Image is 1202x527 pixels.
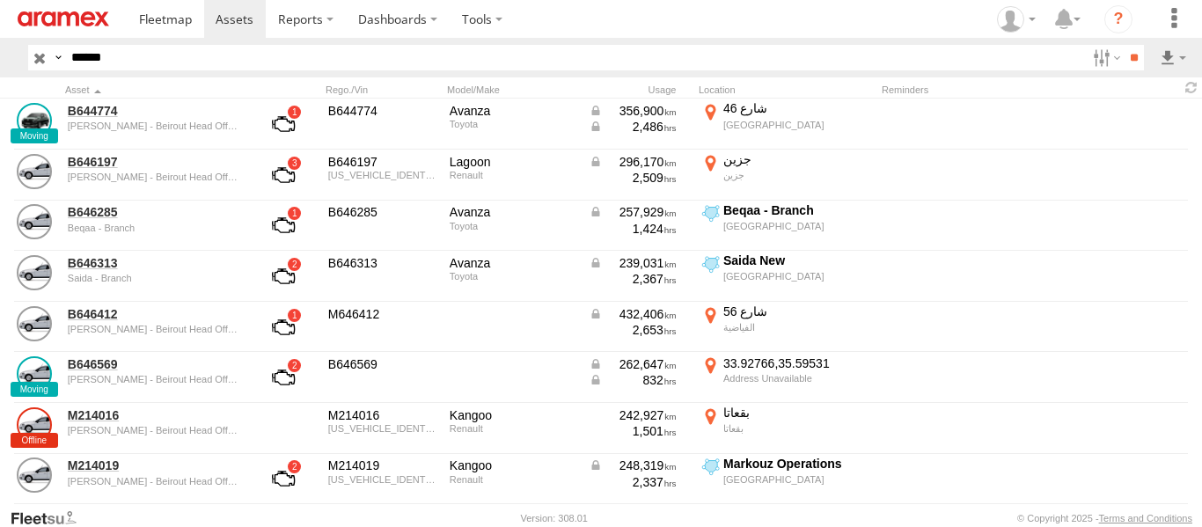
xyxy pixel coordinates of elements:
div: undefined [68,223,238,233]
div: VF1FW1945JU886549 [328,474,437,485]
label: Click to View Current Location [699,151,875,199]
div: Data from Vehicle CANbus [589,372,677,388]
div: undefined [68,121,238,131]
div: Usage [586,84,692,96]
div: 2,653 [589,322,677,338]
div: B646197 [328,154,437,170]
label: Click to View Current Location [699,354,875,401]
span: 33.92766 [723,356,778,370]
label: Export results as... [1158,45,1188,70]
div: undefined [68,425,238,436]
div: 2,367 [589,271,677,287]
div: B646313 [328,255,437,271]
div: 1,424 [589,221,677,237]
div: Avanza [450,103,576,119]
span: 35.59531 [778,356,829,370]
a: View Asset Details [17,154,52,189]
div: M646412 [328,306,437,322]
div: undefined [68,324,238,334]
div: Mazen Siblini [991,6,1042,33]
a: View Asset with Fault/s [251,457,316,500]
div: Saida New [723,253,872,268]
a: View Asset with Fault/s [251,356,316,399]
div: [GEOGRAPHIC_DATA] [723,270,872,282]
a: View Asset Details [17,306,52,341]
div: undefined [68,273,238,283]
div: الفياضية [723,321,872,333]
div: Toyota [450,221,576,231]
div: Lagoon [450,154,576,170]
div: B646285 [328,204,437,220]
div: Toyota [450,119,576,129]
a: View Asset Details [17,103,52,138]
a: B646313 [68,255,238,271]
div: 2,337 [589,474,677,490]
div: 1,501 [589,423,677,439]
label: Click to View Current Location [699,456,875,503]
label: Click to View Current Location [699,100,875,148]
div: Data from Vehicle CANbus [589,255,677,271]
div: بقعاتا [723,405,872,421]
div: Beqaa - Branch [723,202,872,218]
div: Location [699,84,875,96]
img: aramex-logo.svg [18,11,109,26]
label: Search Filter Options [1086,45,1124,70]
div: [GEOGRAPHIC_DATA] [723,119,872,131]
div: Model/Make [447,84,579,96]
div: M214016 [328,407,437,423]
a: View Asset with Fault/s [251,255,316,297]
a: B646285 [68,204,238,220]
div: Data from Vehicle CANbus [589,306,677,322]
div: undefined [68,374,238,384]
div: Avanza [450,255,576,271]
a: B646412 [68,306,238,322]
a: View Asset Details [17,457,52,493]
div: Renault [450,423,576,434]
div: Reminders [882,84,1038,96]
div: شارع 56 [723,304,872,319]
div: B646569 [328,356,437,372]
div: Markouz Operations [723,456,872,472]
a: View Asset with Fault/s [251,204,316,246]
label: Click to View Current Location [699,253,875,300]
div: Data from Vehicle CANbus [589,103,677,119]
div: جزين [723,151,872,167]
a: View Asset Details [17,356,52,392]
a: View Asset Details [17,407,52,443]
div: جزين [723,169,872,181]
div: undefined [68,172,238,182]
div: Toyota [450,271,576,282]
div: [GEOGRAPHIC_DATA] [723,220,872,232]
div: Avanza [450,204,576,220]
a: B644774 [68,103,238,119]
a: B646197 [68,154,238,170]
a: Terms and Conditions [1099,513,1192,523]
a: View Asset with Fault/s [251,306,316,348]
div: Data from Vehicle CANbus [589,154,677,170]
div: Data from Vehicle CANbus [589,119,677,135]
div: 242,927 [589,407,677,423]
div: undefined [68,476,238,487]
a: View Asset with Fault/s [251,103,316,145]
div: Renault [450,170,576,180]
div: Click to Sort [65,84,241,96]
a: Visit our Website [10,509,91,527]
div: B644774 [328,103,437,119]
a: View Asset with Fault/s [251,154,316,196]
div: Data from Vehicle CANbus [589,356,677,372]
div: VF1FW1945JU886550 [328,423,437,434]
div: Data from Vehicle CANbus [589,457,677,473]
div: شارع 46 [723,100,872,116]
a: View Asset Details [17,255,52,290]
div: VF1HJD408KA438956 [328,170,437,180]
div: Version: 308.01 [521,513,588,523]
div: Renault [450,474,576,485]
div: Kangoo [450,457,576,473]
div: [GEOGRAPHIC_DATA] [723,473,872,486]
div: M214019 [328,457,437,473]
a: M214019 [68,457,238,473]
div: Rego./Vin [326,84,440,96]
div: Kangoo [450,407,576,423]
a: M214016 [68,407,238,423]
div: Markouz Operations [723,506,872,522]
